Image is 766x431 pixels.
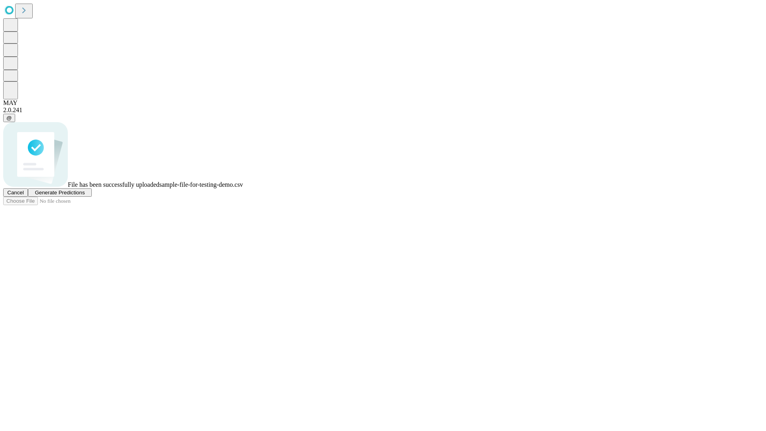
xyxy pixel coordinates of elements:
button: Cancel [3,188,28,197]
div: 2.0.241 [3,107,763,114]
span: Cancel [7,190,24,196]
button: Generate Predictions [28,188,92,197]
button: @ [3,114,15,122]
span: sample-file-for-testing-demo.csv [159,181,243,188]
div: MAY [3,99,763,107]
span: Generate Predictions [35,190,85,196]
span: @ [6,115,12,121]
span: File has been successfully uploaded [68,181,159,188]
